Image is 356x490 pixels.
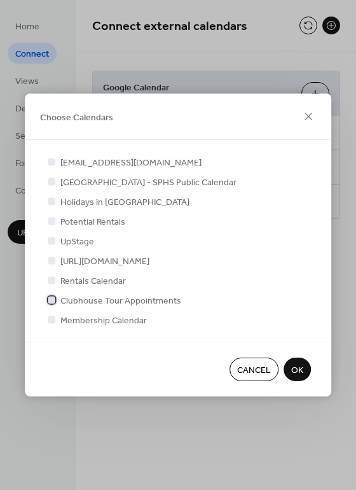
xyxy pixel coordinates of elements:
span: [EMAIL_ADDRESS][DOMAIN_NAME] [60,157,202,170]
span: UpStage [60,235,94,249]
span: Membership Calendar [60,314,147,328]
button: OK [284,358,311,381]
span: Clubhouse Tour Appointments [60,295,181,308]
span: OK [291,364,303,377]
button: Cancel [229,358,278,381]
span: Cancel [237,364,271,377]
span: Choose Calendars [40,111,113,124]
span: Holidays in [GEOGRAPHIC_DATA] [60,196,189,209]
span: [URL][DOMAIN_NAME] [60,255,149,269]
span: Rentals Calendar [60,275,126,288]
span: [GEOGRAPHIC_DATA] - SPHS Public Calendar [60,176,236,190]
span: Potential Rentals [60,216,125,229]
